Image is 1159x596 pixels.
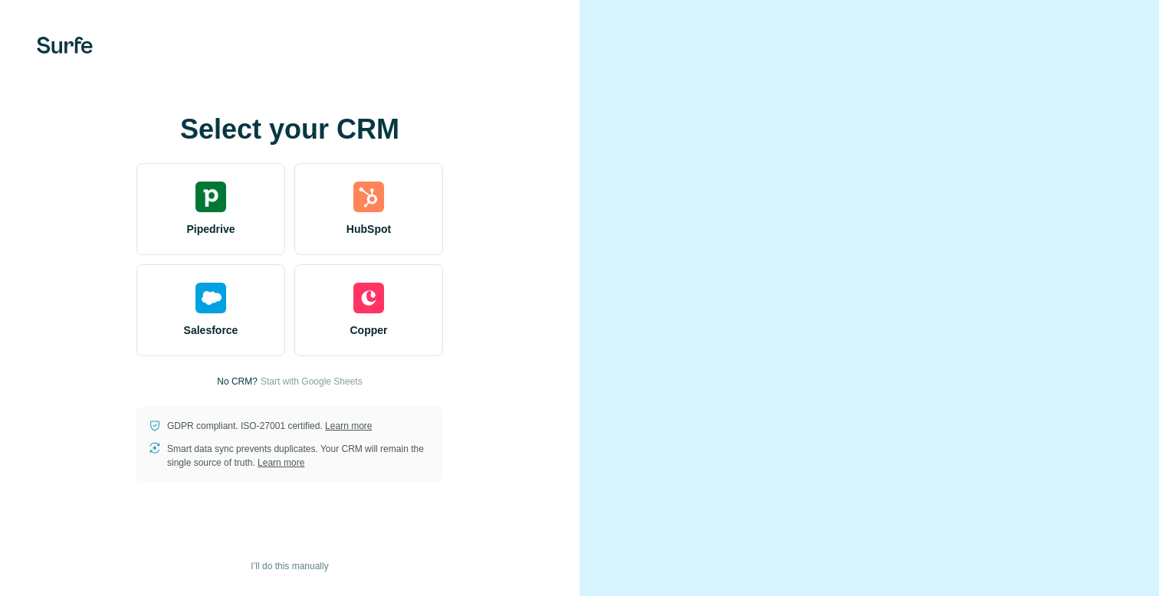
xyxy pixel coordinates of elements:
img: salesforce's logo [195,283,226,313]
img: pipedrive's logo [195,182,226,212]
button: I’ll do this manually [240,555,339,578]
p: No CRM? [217,375,258,388]
span: Pipedrive [186,221,235,237]
a: Learn more [258,457,304,468]
span: HubSpot [346,221,391,237]
span: I’ll do this manually [251,559,328,573]
span: Salesforce [184,323,238,338]
img: copper's logo [353,283,384,313]
button: Start with Google Sheets [261,375,363,388]
h1: Select your CRM [136,114,443,145]
p: GDPR compliant. ISO-27001 certified. [167,419,372,433]
img: hubspot's logo [353,182,384,212]
img: Surfe's logo [37,37,93,54]
p: Smart data sync prevents duplicates. Your CRM will remain the single source of truth. [167,442,431,470]
a: Learn more [325,421,372,431]
span: Copper [350,323,388,338]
